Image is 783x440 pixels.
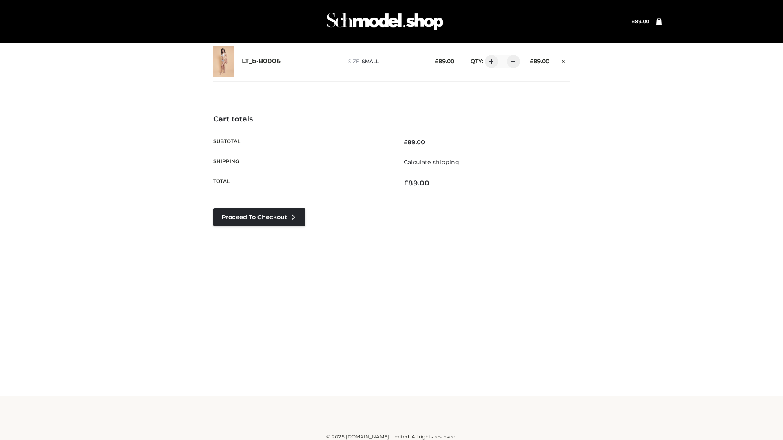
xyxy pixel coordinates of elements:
img: Schmodel Admin 964 [324,5,446,37]
bdi: 89.00 [632,18,649,24]
span: £ [632,18,635,24]
th: Total [213,172,391,194]
span: £ [435,58,438,64]
a: Calculate shipping [404,158,459,166]
th: Shipping [213,152,391,172]
p: size : [348,58,422,65]
div: QTY: [462,55,517,68]
a: LT_b-B0006 [242,57,281,65]
h4: Cart totals [213,115,570,124]
bdi: 89.00 [404,179,429,187]
a: £89.00 [632,18,649,24]
th: Subtotal [213,132,391,152]
bdi: 89.00 [530,58,549,64]
span: £ [404,139,407,146]
span: £ [404,179,408,187]
span: £ [530,58,533,64]
a: Proceed to Checkout [213,208,305,226]
bdi: 89.00 [435,58,454,64]
a: Remove this item [557,55,570,66]
span: SMALL [362,58,379,64]
bdi: 89.00 [404,139,425,146]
